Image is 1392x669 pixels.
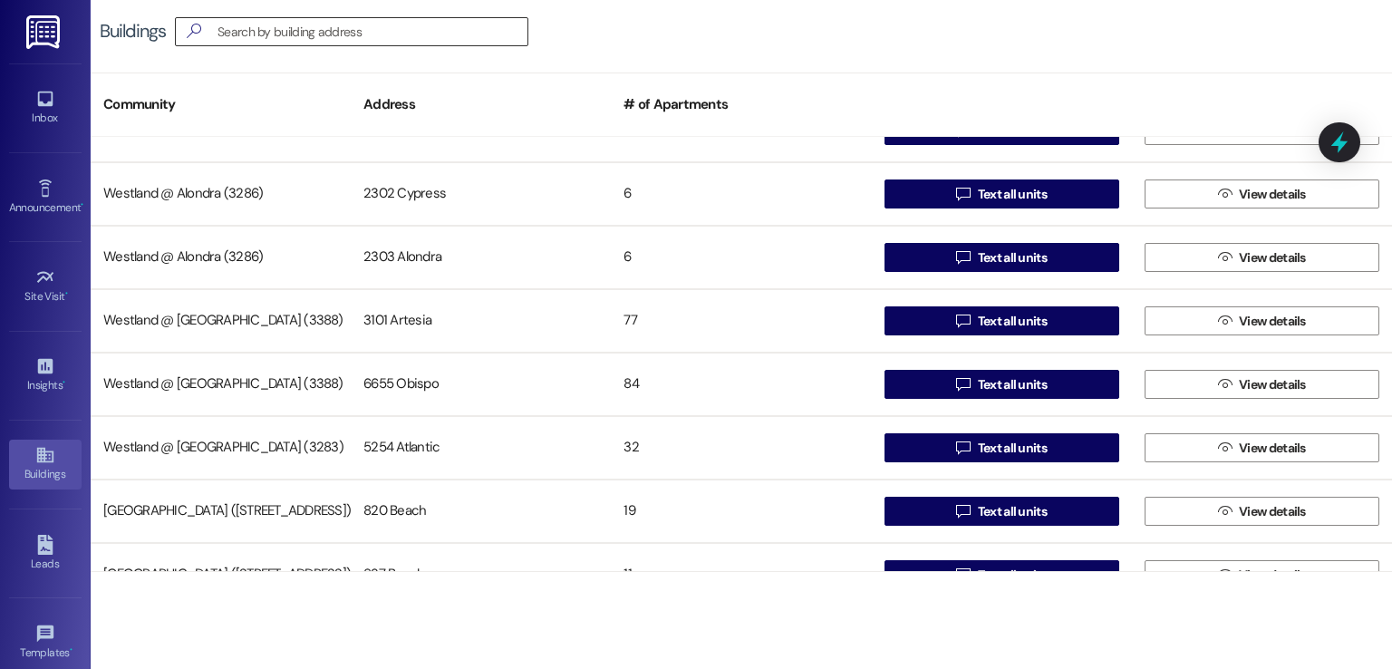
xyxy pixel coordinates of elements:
[611,430,871,466] div: 32
[884,306,1119,335] button: Text all units
[91,82,351,127] div: Community
[611,366,871,402] div: 84
[1239,502,1306,521] span: View details
[884,497,1119,526] button: Text all units
[884,179,1119,208] button: Text all units
[9,529,82,578] a: Leads
[1218,567,1232,582] i: 
[81,199,83,211] span: •
[956,250,970,265] i: 
[217,19,527,44] input: Search by building address
[70,644,72,656] span: •
[956,314,970,328] i: 
[351,82,611,127] div: Address
[611,239,871,276] div: 6
[884,560,1119,589] button: Text all units
[351,557,611,593] div: 827 Beach
[978,248,1047,267] span: Text all units
[1218,377,1232,392] i: 
[1239,248,1306,267] span: View details
[1239,375,1306,394] span: View details
[91,239,351,276] div: Westland @ Alondra (3286)
[63,376,65,389] span: •
[611,493,871,529] div: 19
[956,441,970,455] i: 
[1218,250,1232,265] i: 
[91,557,351,593] div: [GEOGRAPHIC_DATA] ([STREET_ADDRESS]) (3275)
[91,366,351,402] div: Westland @ [GEOGRAPHIC_DATA] (3388)
[978,312,1047,331] span: Text all units
[351,366,611,402] div: 6655 Obispo
[611,557,871,593] div: 11
[978,185,1047,204] span: Text all units
[1239,566,1306,585] span: View details
[9,83,82,132] a: Inbox
[1145,560,1379,589] button: View details
[956,567,970,582] i: 
[179,22,208,41] i: 
[1145,370,1379,399] button: View details
[978,502,1047,521] span: Text all units
[611,176,871,212] div: 6
[9,351,82,400] a: Insights •
[1239,185,1306,204] span: View details
[956,504,970,519] i: 
[1239,312,1306,331] span: View details
[351,493,611,529] div: 820 Beach
[1218,504,1232,519] i: 
[351,239,611,276] div: 2303 Alondra
[9,440,82,489] a: Buildings
[351,303,611,339] div: 3101 Artesia
[9,618,82,667] a: Templates •
[978,439,1047,458] span: Text all units
[1145,179,1379,208] button: View details
[26,15,63,49] img: ResiDesk Logo
[1145,433,1379,462] button: View details
[978,375,1047,394] span: Text all units
[9,262,82,311] a: Site Visit •
[1145,497,1379,526] button: View details
[1239,439,1306,458] span: View details
[956,377,970,392] i: 
[351,176,611,212] div: 2302 Cypress
[1145,243,1379,272] button: View details
[1218,441,1232,455] i: 
[884,370,1119,399] button: Text all units
[65,287,68,300] span: •
[351,430,611,466] div: 5254 Atlantic
[91,176,351,212] div: Westland @ Alondra (3286)
[611,82,871,127] div: # of Apartments
[978,566,1047,585] span: Text all units
[884,243,1119,272] button: Text all units
[884,433,1119,462] button: Text all units
[1145,306,1379,335] button: View details
[100,22,166,41] div: Buildings
[956,187,970,201] i: 
[91,430,351,466] div: Westland @ [GEOGRAPHIC_DATA] (3283)
[1218,314,1232,328] i: 
[611,303,871,339] div: 77
[91,303,351,339] div: Westland @ [GEOGRAPHIC_DATA] (3388)
[1218,187,1232,201] i: 
[91,493,351,529] div: [GEOGRAPHIC_DATA] ([STREET_ADDRESS]) (3392)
